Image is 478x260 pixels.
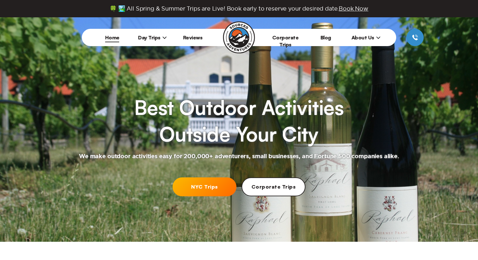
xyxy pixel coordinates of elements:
h1: Best Outdoor Activities Outside Your City [134,94,344,148]
h2: We make outdoor activities easy for 200,000+ adventurers, small businesses, and Fortune 500 compa... [79,153,399,160]
img: Sourced Adventures company logo [223,21,255,53]
a: Blog [320,34,331,41]
a: Reviews [183,34,203,41]
a: Home [105,34,119,41]
a: Corporate Trips [272,34,299,48]
span: 🍀 🏞️ All Spring & Summer Trips are Live! Book early to reserve your desired date. [110,5,368,12]
a: NYC Trips [173,177,236,196]
span: Book Now [339,5,368,12]
a: Corporate Trips [242,177,305,196]
span: About Us [351,34,381,41]
span: Day Trips [138,34,167,41]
